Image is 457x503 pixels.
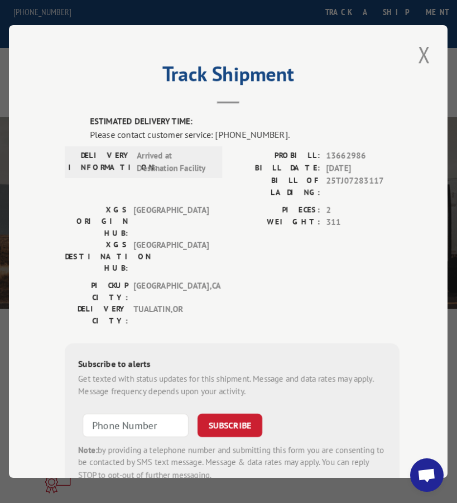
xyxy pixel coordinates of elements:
label: PROBILL: [232,150,320,162]
label: ESTIMATED DELIVERY TIME: [90,115,400,128]
button: Close modal [415,39,434,70]
span: [GEOGRAPHIC_DATA] , CA [134,280,209,303]
label: XGS ORIGIN HUB: [65,204,128,239]
label: WEIGHT: [232,216,320,229]
span: [DATE] [326,162,400,175]
span: 311 [326,216,400,229]
label: DELIVERY CITY: [65,303,128,327]
div: Subscribe to alerts [78,357,386,373]
label: XGS DESTINATION HUB: [65,239,128,274]
span: 2 [326,204,400,217]
label: DELIVERY INFORMATION: [68,150,131,175]
label: BILL OF LADING: [232,175,320,198]
span: TUALATIN , OR [134,303,209,327]
label: PIECES: [232,204,320,217]
span: 13662986 [326,150,400,162]
button: SUBSCRIBE [198,414,262,437]
div: Get texted with status updates for this shipment. Message and data rates may apply. Message frequ... [78,373,386,398]
strong: Note: [78,444,98,455]
label: BILL DATE: [232,162,320,175]
span: Arrived at Destination Facility [137,150,213,175]
a: Open chat [410,458,444,492]
div: Please contact customer service: [PHONE_NUMBER]. [90,128,400,141]
h2: Track Shipment [65,66,392,87]
span: 25TJ07283117 [326,175,400,198]
span: [GEOGRAPHIC_DATA] [134,239,209,274]
label: PICKUP CITY: [65,280,128,303]
input: Phone Number [83,414,189,437]
div: by providing a telephone number and submitting this form you are consenting to be contacted by SM... [78,444,386,482]
span: [GEOGRAPHIC_DATA] [134,204,209,239]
